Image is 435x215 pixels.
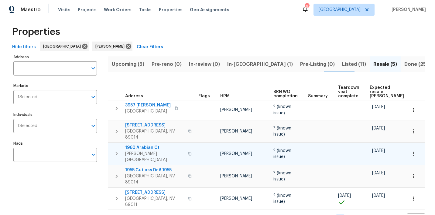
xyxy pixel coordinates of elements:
span: Done (257) [404,60,431,69]
button: Open [89,64,98,72]
span: [PERSON_NAME] [220,152,252,156]
span: In-review (0) [189,60,220,69]
span: In-[GEOGRAPHIC_DATA] (1) [227,60,293,69]
span: [GEOGRAPHIC_DATA] [125,108,171,114]
span: [GEOGRAPHIC_DATA] [43,43,83,49]
button: Hide filters [10,42,38,53]
span: BRN WO completion [273,90,298,98]
span: Maestro [21,7,41,13]
label: Flags [13,142,97,145]
div: [GEOGRAPHIC_DATA] [40,42,89,51]
button: Open [89,93,98,101]
span: Clear Filters [137,43,163,51]
span: [GEOGRAPHIC_DATA], NV 89014 [125,128,184,140]
span: Geo Assignments [190,7,229,13]
span: [DATE] [372,126,385,130]
span: [STREET_ADDRESS] [125,190,184,196]
span: Teardown visit complete [338,86,359,98]
span: Listed (11) [342,60,366,69]
span: HPM [220,94,230,98]
span: [PERSON_NAME] [389,7,426,13]
span: Hide filters [12,43,36,51]
div: [PERSON_NAME] [92,42,132,51]
span: [PERSON_NAME] [220,174,252,178]
span: 1955 Cutlass Dr # 1955 [125,167,184,173]
span: [GEOGRAPHIC_DATA], NV 89011 [125,196,184,208]
button: Clear Filters [134,42,166,53]
span: [DATE] [372,171,385,175]
label: Address [13,55,97,59]
span: 1960 Arabian Ct [125,145,184,151]
span: Expected resale [PERSON_NAME] [370,86,404,98]
span: Pre-Listing (0) [300,60,335,69]
span: ? (known issue) [273,105,291,115]
span: [PERSON_NAME] [220,197,252,201]
span: [DATE] [338,193,351,198]
span: Work Orders [104,7,132,13]
span: Resale (5) [373,60,397,69]
span: Visits [58,7,70,13]
span: 3957 [PERSON_NAME] [125,102,171,108]
span: [DATE] [372,105,385,109]
span: [PERSON_NAME] [220,129,252,133]
label: Markets [13,84,97,88]
span: Tasks [139,8,152,12]
span: Projects [78,7,97,13]
button: Open [89,150,98,159]
span: Address [125,94,143,98]
span: [PERSON_NAME] [220,108,252,112]
span: [GEOGRAPHIC_DATA], NV 89014 [125,173,184,185]
span: ? (known issue) [273,149,291,159]
span: [PERSON_NAME] [95,43,127,49]
div: 6 [305,4,309,10]
span: Pre-reno (0) [152,60,182,69]
span: [DATE] [372,149,385,153]
span: Properties [12,29,60,35]
span: [DATE] [372,193,385,198]
label: Individuals [13,113,97,116]
button: Open [89,122,98,130]
span: [STREET_ADDRESS] [125,122,184,128]
span: ? (known issue) [273,171,291,181]
span: Properties [159,7,183,13]
span: Flags [198,94,210,98]
span: [GEOGRAPHIC_DATA] [319,7,361,13]
span: Summary [308,94,328,98]
span: 1 Selected [18,123,37,129]
span: [PERSON_NAME][GEOGRAPHIC_DATA] [125,151,184,163]
span: Upcoming (5) [112,60,144,69]
span: ? (known issue) [273,193,291,204]
span: 1 Selected [18,95,37,100]
span: ? (known issue) [273,126,291,136]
